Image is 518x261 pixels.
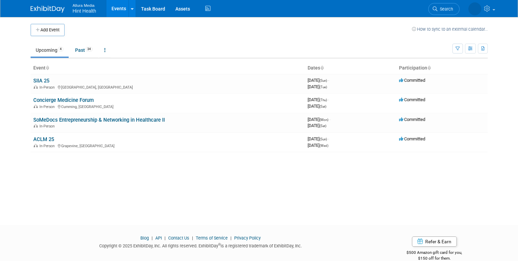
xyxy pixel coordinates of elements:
[428,3,460,15] a: Search
[34,124,38,127] img: In-Person Event
[437,6,453,12] span: Search
[70,44,98,57] a: Past34
[33,78,49,84] a: SIIA 25
[218,243,221,246] sup: ®
[31,24,65,36] button: Add Event
[163,235,167,241] span: |
[320,137,327,141] span: (Sun)
[39,105,57,109] span: In-Person
[308,97,329,102] span: [DATE]
[320,118,328,122] span: (Mon)
[31,44,69,57] a: Upcoming4
[399,78,425,83] span: Committed
[33,143,302,148] div: Grapevine, [GEOGRAPHIC_DATA]
[196,235,228,241] a: Terms of Service
[39,85,57,90] span: In-Person
[140,235,149,241] a: Blog
[190,235,195,241] span: |
[320,65,324,71] a: Sort by Start Date
[396,62,488,74] th: Participation
[399,117,425,122] span: Committed
[31,62,305,74] th: Event
[33,97,94,103] a: Concierge Medicine Forum
[308,78,329,83] span: [DATE]
[33,136,54,142] a: ACLM 25
[58,47,64,52] span: 4
[308,84,327,89] span: [DATE]
[412,236,457,247] a: Refer & Earn
[427,65,431,71] a: Sort by Participation Type
[73,8,96,14] span: Hint Health
[33,84,302,90] div: [GEOGRAPHIC_DATA], [GEOGRAPHIC_DATA]
[328,78,329,83] span: -
[33,104,302,109] div: Cumming, [GEOGRAPHIC_DATA]
[308,143,328,148] span: [DATE]
[328,97,329,102] span: -
[328,136,329,141] span: -
[73,1,96,9] span: Allura Media
[308,104,326,109] span: [DATE]
[308,117,330,122] span: [DATE]
[468,2,481,15] img: Ashlie Dover
[34,144,38,147] img: In-Person Event
[234,235,261,241] a: Privacy Policy
[412,27,488,32] a: How to sync to an external calendar...
[150,235,154,241] span: |
[46,65,49,71] a: Sort by Event Name
[320,124,326,128] span: (Sat)
[229,235,233,241] span: |
[329,117,330,122] span: -
[34,85,38,89] img: In-Person Event
[381,245,488,261] div: $500 Amazon gift card for you,
[31,6,65,13] img: ExhibitDay
[320,79,327,82] span: (Sun)
[33,117,165,123] a: SoMeDocs Entrepreneurship & Networking in Healthcare II
[308,136,329,141] span: [DATE]
[85,47,93,52] span: 34
[305,62,396,74] th: Dates
[39,124,57,128] span: In-Person
[399,136,425,141] span: Committed
[34,105,38,108] img: In-Person Event
[320,98,327,102] span: (Thu)
[31,241,371,249] div: Copyright © 2025 ExhibitDay, Inc. All rights reserved. ExhibitDay is a registered trademark of Ex...
[320,105,326,108] span: (Sat)
[155,235,162,241] a: API
[308,123,326,128] span: [DATE]
[320,144,328,148] span: (Wed)
[168,235,189,241] a: Contact Us
[39,144,57,148] span: In-Person
[399,97,425,102] span: Committed
[320,85,327,89] span: (Tue)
